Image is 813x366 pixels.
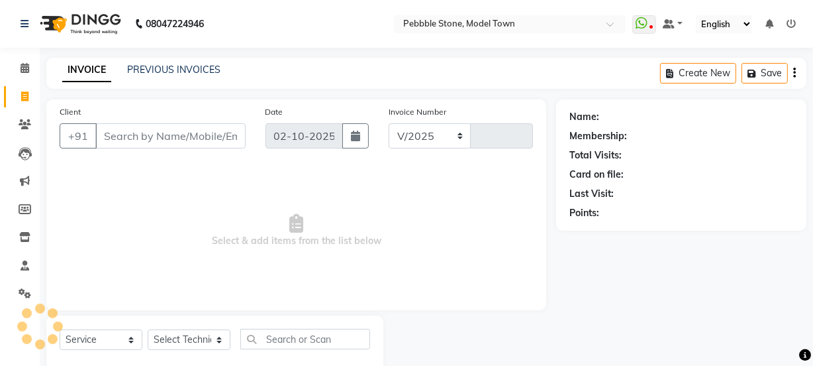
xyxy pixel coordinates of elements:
[569,129,627,143] div: Membership:
[60,106,81,118] label: Client
[569,168,624,182] div: Card on file:
[60,123,97,149] button: +91
[62,58,111,82] a: INVOICE
[95,123,246,149] input: Search by Name/Mobile/Email/Code
[240,329,370,349] input: Search or Scan
[34,5,124,42] img: logo
[265,106,283,118] label: Date
[389,106,446,118] label: Invoice Number
[127,64,220,76] a: PREVIOUS INVOICES
[660,63,736,84] button: Create New
[146,5,204,42] b: 08047224946
[569,187,614,201] div: Last Visit:
[569,149,622,162] div: Total Visits:
[569,110,599,124] div: Name:
[569,206,599,220] div: Points:
[60,164,533,297] span: Select & add items from the list below
[741,63,788,84] button: Save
